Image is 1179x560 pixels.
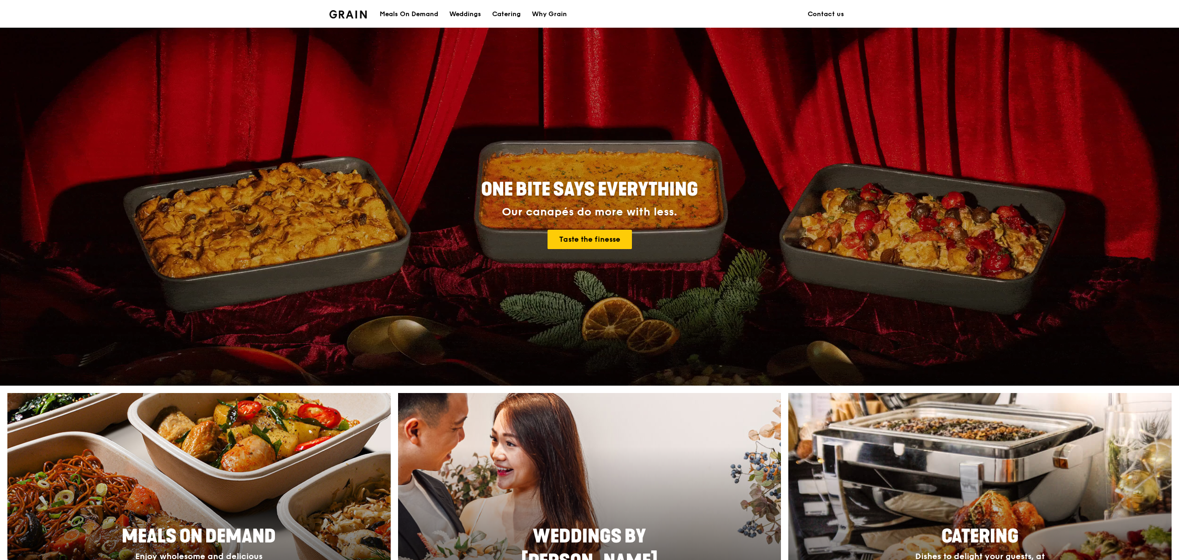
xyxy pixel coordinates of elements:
div: Why Grain [532,0,567,28]
a: Contact us [802,0,850,28]
span: Catering [941,525,1018,548]
a: Weddings [444,0,487,28]
img: Grain [329,10,367,18]
a: Taste the finesse [548,230,632,249]
a: Why Grain [526,0,572,28]
div: Our canapés do more with less. [423,206,756,219]
span: ONE BITE SAYS EVERYTHING [481,179,698,201]
div: Meals On Demand [380,0,438,28]
div: Weddings [449,0,481,28]
span: Meals On Demand [122,525,276,548]
a: Catering [487,0,526,28]
div: Catering [492,0,521,28]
